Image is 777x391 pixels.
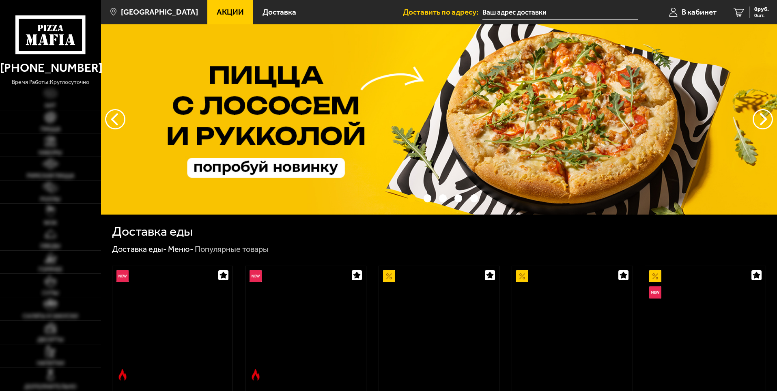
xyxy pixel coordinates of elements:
[24,384,76,389] span: Дополнительно
[424,194,431,202] button: точки переключения
[754,13,769,18] span: 0 шт.
[245,266,366,385] a: НовинкаОстрое блюдоРимская с мясным ассорти
[754,6,769,12] span: 0 руб.
[403,8,482,16] span: Доставить по адресу:
[116,270,129,282] img: Новинка
[250,369,262,381] img: Острое блюдо
[39,266,62,272] span: Горячее
[112,266,233,385] a: НовинкаОстрое блюдоРимская с креветками
[682,8,717,16] span: В кабинет
[37,337,64,342] span: Десерты
[263,8,296,16] span: Доставка
[105,109,125,129] button: следующий
[23,313,78,319] span: Салаты и закуски
[512,266,633,385] a: АкционныйПепперони 25 см (толстое с сыром)
[168,244,194,254] a: Меню-
[217,8,244,16] span: Акции
[27,173,74,178] span: Римская пицца
[45,103,56,108] span: Хит
[42,290,59,296] span: Супы
[116,369,129,381] img: Острое блюдо
[383,270,395,282] img: Акционный
[41,126,60,132] span: Пицца
[645,266,766,385] a: АкционныйНовинкаВсё включено
[44,220,57,226] span: WOK
[121,8,198,16] span: [GEOGRAPHIC_DATA]
[649,270,661,282] img: Акционный
[379,266,499,385] a: АкционныйАль-Шам 25 см (тонкое тесто)
[40,243,60,249] span: Обеды
[439,194,447,202] button: точки переключения
[40,196,60,202] span: Роллы
[408,194,415,202] button: точки переключения
[516,270,528,282] img: Акционный
[753,109,773,129] button: предыдущий
[482,5,638,20] input: Ваш адрес доставки
[454,194,462,202] button: точки переключения
[112,225,193,238] h1: Доставка еды
[250,270,262,282] img: Новинка
[649,286,661,299] img: Новинка
[37,360,64,366] span: Напитки
[195,244,269,255] div: Популярные товары
[39,150,62,155] span: Наборы
[112,244,167,254] a: Доставка еды-
[470,194,478,202] button: точки переключения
